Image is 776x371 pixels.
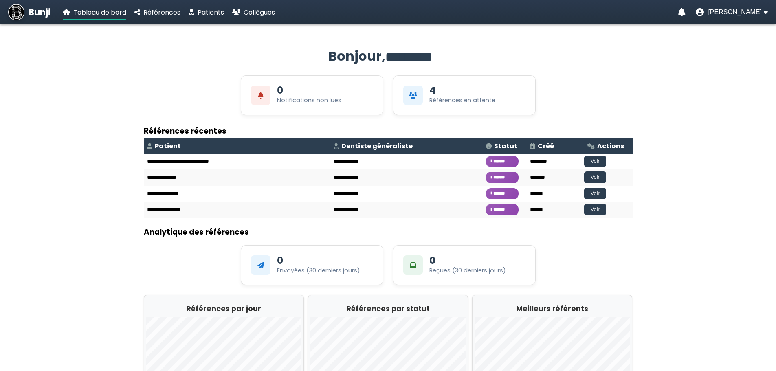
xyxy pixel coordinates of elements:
h3: Analytique des références [144,226,633,238]
a: Bunji [8,4,51,20]
a: Références [134,7,180,18]
span: [PERSON_NAME] [708,9,762,16]
div: Références en attente [429,96,495,105]
button: Voir [584,156,606,167]
div: 0 [277,86,283,95]
div: 4 [429,86,436,95]
a: Collègues [232,7,275,18]
span: Collègues [244,8,275,17]
div: Notifications non lues [277,96,341,105]
button: Voir [584,204,606,215]
th: Dentiste généraliste [330,138,483,154]
span: Tableau de bord [73,8,126,17]
a: Notifications [678,8,686,16]
div: 0Reçues (30 derniers jours) [393,245,536,285]
th: Actions [584,138,633,154]
div: Voir les références en attente [393,75,536,115]
a: Tableau de bord [63,7,126,18]
h2: Bonjour, [144,46,633,67]
h3: Références récentes [144,125,633,137]
button: Voir [584,171,606,183]
th: Créé [527,138,584,154]
h2: Références par jour [146,303,301,314]
h2: Meilleurs référents [475,303,630,314]
a: Patients [189,7,224,18]
span: Patients [198,8,224,17]
div: Reçues (30 derniers jours) [429,266,506,275]
h2: Références par statut [310,303,466,314]
button: Voir [584,188,606,200]
th: Statut [483,138,527,154]
span: Bunji [29,6,51,19]
button: User menu [696,8,768,16]
span: Références [143,8,180,17]
div: 0 [277,256,283,266]
div: 0 [429,256,435,266]
img: Bunji | Gestion des références dentaires [8,4,24,20]
div: Voir les notifications non lues [241,75,383,115]
th: Patient [144,138,331,154]
div: 0Envoyées (30 derniers jours) [241,245,383,285]
div: Envoyées (30 derniers jours) [277,266,360,275]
